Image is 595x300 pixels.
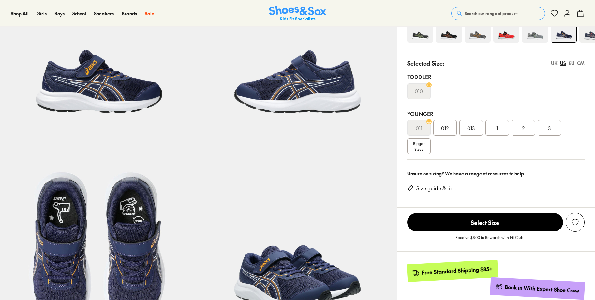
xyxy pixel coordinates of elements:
a: Book in With Expert Shoe Crew [490,277,585,300]
img: 4-551430_1 [522,17,548,43]
s: 011 [416,124,422,132]
img: 4-522464_1 [436,17,462,43]
button: Select Size [407,213,563,232]
div: US [560,60,566,67]
a: Shop All [11,10,29,17]
span: 1 [496,124,498,132]
div: Younger [407,110,585,118]
span: 012 [441,124,449,132]
s: 010 [415,87,423,95]
span: Select Size [407,213,563,231]
a: Girls [37,10,47,17]
a: Brands [122,10,137,17]
img: SNS_Logo_Responsive.svg [269,6,326,22]
img: 4-533670_1 [465,17,491,43]
img: 4-551424_1 [493,17,519,43]
p: Selected Size: [407,59,444,68]
span: Search our range of products [465,10,518,16]
span: Bigger Sizes [413,140,424,152]
div: UK [551,60,558,67]
div: Toddler [407,73,585,81]
img: 4-551418_1 [407,17,433,43]
div: EU [569,60,574,67]
a: Size guide & tips [416,185,456,192]
a: Shoes & Sox [269,6,326,22]
span: 3 [548,124,551,132]
span: 013 [467,124,475,132]
img: 4-522459_1 [551,17,576,42]
div: CM [577,60,585,67]
a: Boys [54,10,65,17]
button: Add to Wishlist [566,213,585,232]
p: Receive $8.00 in Rewards with Fit Club [455,234,523,246]
button: Search our range of products [451,7,545,20]
div: Free Standard Shipping $85+ [421,265,493,276]
span: 2 [522,124,525,132]
a: Sale [145,10,154,17]
a: Free Standard Shipping $85+ [407,260,498,282]
div: Unsure on sizing? We have a range of resources to help [407,170,585,177]
a: Sneakers [94,10,114,17]
a: School [72,10,86,17]
div: Book in With Expert Shoe Crew [505,283,580,294]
